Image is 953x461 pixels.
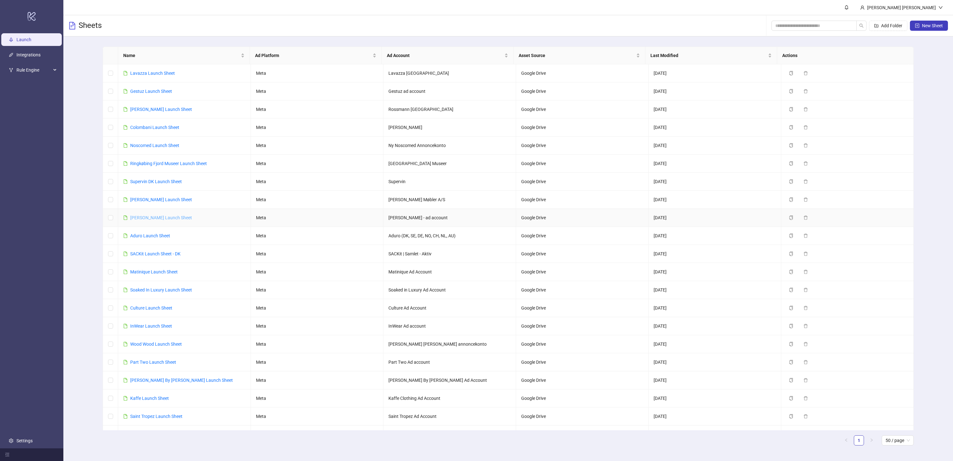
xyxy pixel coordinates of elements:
td: MY Essential Wardrobe Ad Account [383,426,516,444]
span: delete [803,396,808,400]
td: Ny Noscomed Annoncekonto [383,137,516,155]
td: Lavazza [GEOGRAPHIC_DATA] [383,64,516,82]
a: [PERSON_NAME] Launch Sheet [130,197,192,202]
span: copy [789,179,793,184]
th: Name [118,47,250,64]
td: Meta [251,209,384,227]
td: Meta [251,299,384,317]
a: InWear Launch Sheet [130,323,172,329]
span: delete [803,342,808,346]
span: file [123,71,128,75]
span: copy [789,306,793,310]
span: Last Modified [650,52,767,59]
td: Meta [251,191,384,209]
td: [PERSON_NAME] By [PERSON_NAME] Ad Account [383,371,516,389]
span: delete [803,161,808,166]
span: copy [789,107,793,112]
span: copy [789,342,793,346]
a: Settings [16,438,33,443]
span: delete [803,179,808,184]
td: [DATE] [649,353,781,371]
a: Noscomed Launch Sheet [130,143,179,148]
button: New Sheet [910,21,948,31]
td: [DATE] [649,389,781,407]
div: [PERSON_NAME] [PERSON_NAME] [865,4,938,11]
span: Rule Engine [16,64,51,76]
td: Meta [251,389,384,407]
span: file [123,125,128,130]
a: Saint Tropez Launch Sheet [130,414,182,419]
span: 50 / page [886,436,910,445]
span: down [938,5,943,10]
td: Google Drive [516,299,649,317]
td: Google Drive [516,118,649,137]
td: Google Drive [516,353,649,371]
span: delete [803,324,808,328]
span: Add Folder [881,23,902,28]
button: left [841,435,851,445]
td: Meta [251,137,384,155]
td: [PERSON_NAME] Møbler A/S [383,191,516,209]
td: [DATE] [649,335,781,353]
th: Last Modified [645,47,777,64]
td: Google Drive [516,335,649,353]
span: copy [789,89,793,93]
td: Soaked in Luxury Ad Account [383,281,516,299]
span: delete [803,89,808,93]
td: [DATE] [649,191,781,209]
button: Add Folder [869,21,907,31]
span: left [844,438,848,442]
span: delete [803,125,808,130]
span: file [123,414,128,419]
span: folder-add [874,23,879,28]
span: delete [803,270,808,274]
td: [DATE] [649,82,781,100]
td: [DATE] [649,245,781,263]
span: Name [123,52,240,59]
td: [PERSON_NAME] [PERSON_NAME] annoncekonto [383,335,516,353]
span: copy [789,396,793,400]
td: [PERSON_NAME] - ad account [383,209,516,227]
td: Matinique Ad Account [383,263,516,281]
span: delete [803,252,808,256]
td: Rossmann [GEOGRAPHIC_DATA] [383,100,516,118]
span: file-text [68,22,76,29]
td: Google Drive [516,227,649,245]
span: bell [844,5,849,10]
span: file [123,234,128,238]
td: Google Drive [516,426,649,444]
td: [GEOGRAPHIC_DATA] Museer [383,155,516,173]
td: Google Drive [516,173,649,191]
td: Meta [251,64,384,82]
span: menu-fold [5,452,10,457]
a: Matinique Launch Sheet [130,269,178,274]
span: delete [803,288,808,292]
span: copy [789,252,793,256]
span: file [123,396,128,400]
td: Google Drive [516,155,649,173]
span: plus-square [915,23,919,28]
span: delete [803,197,808,202]
td: Google Drive [516,407,649,426]
span: copy [789,71,793,75]
td: Meta [251,118,384,137]
a: Lavazza Launch Sheet [130,71,175,76]
span: copy [789,360,793,364]
td: [DATE] [649,299,781,317]
span: copy [789,414,793,419]
td: [DATE] [649,407,781,426]
span: copy [789,324,793,328]
a: Supervin DK Launch Sheet [130,179,182,184]
td: Meta [251,82,384,100]
td: Google Drive [516,209,649,227]
a: 1 [854,436,864,445]
td: Kaffe Clothing Ad Account [383,389,516,407]
li: 1 [854,435,864,445]
span: file [123,342,128,346]
li: Previous Page [841,435,851,445]
span: copy [789,234,793,238]
span: copy [789,215,793,220]
a: Soaked In Luxury Launch Sheet [130,287,192,292]
td: [DATE] [649,137,781,155]
span: copy [789,143,793,148]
